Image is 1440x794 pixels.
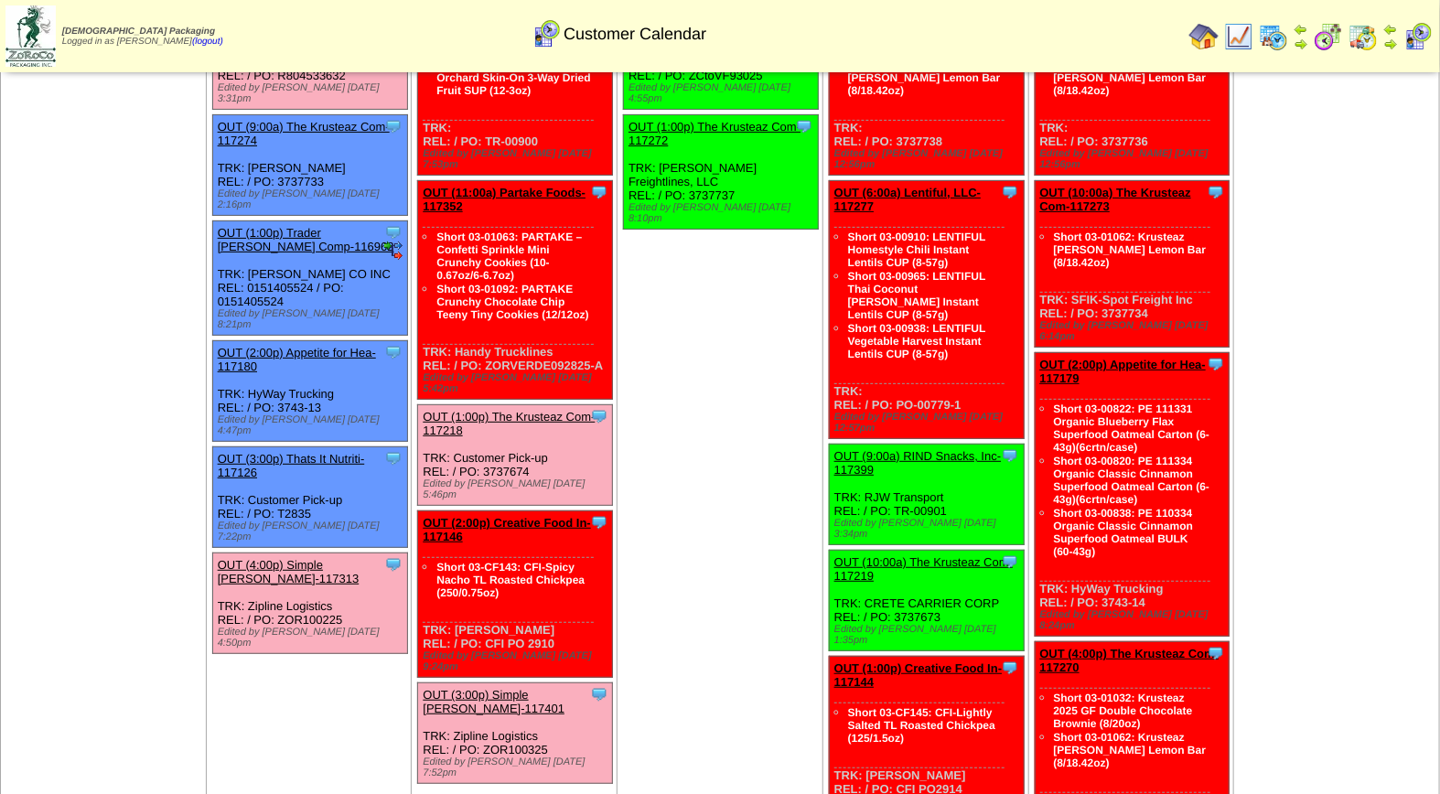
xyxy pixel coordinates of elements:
img: Tooltip [795,117,813,135]
div: TRK: Customer Pick-up REL: / PO: T2835 [212,447,407,548]
div: Edited by [PERSON_NAME] [DATE] 7:53pm [423,148,612,170]
span: Logged in as [PERSON_NAME] [62,27,223,47]
div: Edited by [PERSON_NAME] [DATE] 3:31pm [218,82,407,104]
img: Tooltip [590,407,608,425]
div: TRK: Zipline Logistics REL: / PO: ZOR100325 [418,683,613,784]
a: Short 03-00838: PE 110334 Organic Classic Cinnamon Superfood Oatmeal BULK (60-43g) [1054,507,1194,558]
a: OUT (3:00p) Thats It Nutriti-117126 [218,452,365,479]
div: Edited by [PERSON_NAME] [DATE] 8:21pm [218,308,407,330]
a: OUT (2:00p) Appetite for Hea-117179 [1040,358,1207,385]
a: Short 03-01062: Krusteaz [PERSON_NAME] Lemon Bar (8/18.42oz) [1054,231,1207,269]
a: Short 03-00822: PE 111331 Organic Blueberry Flax Superfood Oatmeal Carton (6-43g)(6crtn/case) [1054,402,1210,454]
div: TRK: [PERSON_NAME] CO INC REL: 0151405524 / PO: 0151405524 [212,221,407,336]
img: EDI [384,241,403,260]
img: home.gif [1189,22,1219,51]
img: calendarinout.gif [1349,22,1378,51]
img: zoroco-logo-small.webp [5,5,56,67]
img: Tooltip [384,117,403,135]
div: TRK: REL: / PO: TR-00900 [418,9,613,176]
a: OUT (3:00p) Simple [PERSON_NAME]-117401 [423,688,564,715]
a: Short 03-00965: LENTIFUL Thai Coconut [PERSON_NAME] Instant Lentils CUP (8-57g) [848,270,985,321]
div: TRK: [PERSON_NAME] REL: / PO: 3737733 [212,115,407,216]
div: Edited by [PERSON_NAME] [DATE] 5:42pm [423,372,612,394]
div: TRK: Customer Pick-up REL: / PO: 3737674 [418,405,613,506]
div: TRK: Zipline Logistics REL: / PO: ZOR100225 [212,553,407,654]
img: arrowleft.gif [1383,22,1398,37]
img: calendarcustomer.gif [532,19,561,48]
div: TRK: CRETE CARRIER CORP REL: / PO: 3737673 [829,551,1024,651]
div: TRK: [PERSON_NAME] Freightlines, LLC REL: / PO: 3737737 [624,115,819,230]
div: TRK: SFIK-Spot Freight Inc REL: / PO: 3737734 [1035,181,1230,348]
div: Edited by [PERSON_NAME] [DATE] 6:14pm [1040,320,1230,342]
div: Edited by [PERSON_NAME] [DATE] 3:34pm [834,518,1024,540]
a: OUT (6:00a) Lentiful, LLC-117277 [834,186,981,213]
div: Edited by [PERSON_NAME] [DATE] 1:35pm [834,624,1024,646]
img: calendarprod.gif [1259,22,1288,51]
div: TRK: REL: / PO: 3737736 [1035,9,1230,176]
a: Short 03-01063: PARTAKE – Confetti Sprinkle Mini Crunchy Cookies (10-0.67oz/6-6.7oz) [436,231,582,282]
a: OUT (2:00p) Creative Food In-117146 [423,516,590,543]
a: OUT (9:00a) The Krusteaz Com-117274 [218,120,390,147]
div: Edited by [PERSON_NAME] [DATE] 4:55pm [629,82,818,104]
div: Edited by [PERSON_NAME] [DATE] 4:47pm [218,414,407,436]
img: Tooltip [590,183,608,201]
img: line_graph.gif [1224,22,1253,51]
img: calendarblend.gif [1314,22,1343,51]
div: Edited by [PERSON_NAME] [DATE] 2:16pm [218,188,407,210]
div: TRK: Handy Trucklines REL: / PO: ZORVERDE092825-A [418,181,613,400]
img: Tooltip [1001,446,1019,465]
div: TRK: REL: / PO: PO-00779-1 [829,181,1024,439]
img: Tooltip [1207,183,1225,201]
img: Tooltip [590,513,608,531]
div: Edited by [PERSON_NAME] [DATE] 8:10pm [629,202,818,224]
img: Tooltip [1001,183,1019,201]
img: arrowright.gif [1383,37,1398,51]
a: OUT (10:00a) The Krusteaz Com-117219 [834,555,1013,583]
span: [DEMOGRAPHIC_DATA] Packaging [62,27,215,37]
img: Tooltip [384,343,403,361]
span: Customer Calendar [564,25,706,44]
img: arrowright.gif [1294,37,1308,51]
div: TRK: [PERSON_NAME] REL: / PO: CFI PO 2910 [418,511,613,678]
div: Edited by [PERSON_NAME] [DATE] 4:50pm [218,627,407,649]
img: Tooltip [1001,553,1019,571]
div: Edited by [PERSON_NAME] [DATE] 12:56pm [1040,148,1230,170]
img: Tooltip [1207,355,1225,373]
a: OUT (2:00p) Appetite for Hea-117180 [218,346,376,373]
a: OUT (1:00p) Creative Food In-117144 [834,661,1002,689]
a: OUT (1:00p) The Krusteaz Com-117272 [629,120,801,147]
div: Edited by [PERSON_NAME] [DATE] 5:46pm [423,478,612,500]
div: Edited by [PERSON_NAME] [DATE] 12:57pm [834,412,1024,434]
div: Edited by [PERSON_NAME] [DATE] 7:22pm [218,520,407,542]
div: TRK: RJW Transport REL: / PO: TR-00901 [829,445,1024,545]
div: TRK: REL: / PO: 3737738 [829,9,1024,176]
img: Tooltip [384,449,403,467]
a: Short 03-CF143: CFI-Spicy Nacho TL Roasted Chickpea (250/0.75oz) [436,561,585,599]
a: Short 03-01092: PARTAKE Crunchy Chocolate Chip Teeny Tiny Cookies (12/12oz) [436,283,588,321]
a: OUT (4:00p) The Krusteaz Com-117270 [1040,647,1220,674]
div: TRK: HyWay Trucking REL: / PO: 3743-14 [1035,353,1230,637]
img: Tooltip [1001,659,1019,677]
div: Edited by [PERSON_NAME] [DATE] 7:52pm [423,756,612,778]
a: Short 03-00938: LENTIFUL Vegetable Harvest Instant Lentils CUP (8-57g) [848,322,985,360]
a: OUT (10:00a) The Krusteaz Com-117273 [1040,186,1191,213]
a: OUT (1:00p) Trader [PERSON_NAME] Comp-116962 [218,226,394,253]
a: OUT (1:00p) The Krusteaz Com-117218 [423,410,595,437]
div: Edited by [PERSON_NAME] [DATE] 8:24pm [1040,609,1230,631]
div: Edited by [PERSON_NAME] [DATE] 12:56pm [834,148,1024,170]
img: Tooltip [384,223,403,241]
img: Tooltip [384,555,403,574]
div: Edited by [PERSON_NAME] [DATE] 9:24pm [423,650,612,672]
img: Tooltip [1207,644,1225,662]
a: Short 03-01032: Krusteaz 2025 GF Double Chocolate Brownie (8/20oz) [1054,692,1193,730]
img: arrowleft.gif [1294,22,1308,37]
a: Short 03-CF145: CFI-Lightly Salted TL Roasted Chickpea (125/1.5oz) [848,706,995,745]
img: calendarcustomer.gif [1403,22,1433,51]
a: Short 03-00910: LENTIFUL Homestyle Chili Instant Lentils CUP (8-57g) [848,231,985,269]
img: Tooltip [590,685,608,703]
a: OUT (11:00a) Partake Foods-117352 [423,186,586,213]
div: TRK: HyWay Trucking REL: / PO: 3743-13 [212,341,407,442]
a: OUT (4:00p) Simple [PERSON_NAME]-117313 [218,558,360,585]
a: (logout) [192,37,223,47]
a: Short 03-01062: Krusteaz [PERSON_NAME] Lemon Bar (8/18.42oz) [1054,731,1207,769]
